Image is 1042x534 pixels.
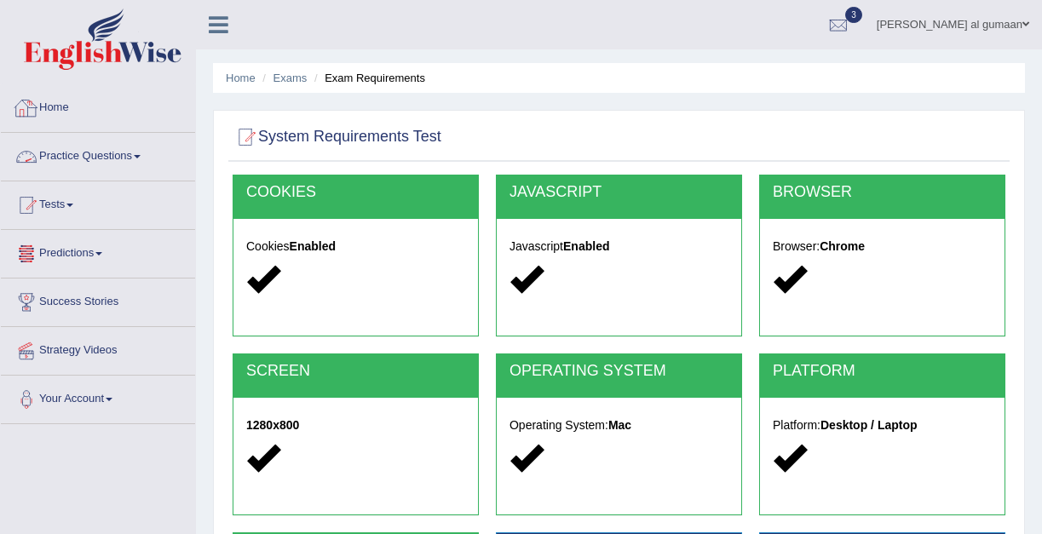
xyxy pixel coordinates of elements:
h2: System Requirements Test [233,124,441,150]
a: Success Stories [1,278,195,321]
h2: BROWSER [773,184,992,201]
a: Strategy Videos [1,327,195,370]
strong: Enabled [290,239,336,253]
strong: 1280x800 [246,418,299,432]
a: Predictions [1,230,195,273]
h2: OPERATING SYSTEM [509,363,728,380]
h2: SCREEN [246,363,465,380]
h5: Cookies [246,240,465,253]
strong: Enabled [563,239,609,253]
li: Exam Requirements [310,70,425,86]
h5: Browser: [773,240,992,253]
a: Exams [273,72,308,84]
h5: Operating System: [509,419,728,432]
h2: JAVASCRIPT [509,184,728,201]
a: Home [226,72,256,84]
span: 3 [845,7,862,23]
strong: Mac [608,418,631,432]
a: Your Account [1,376,195,418]
h2: COOKIES [246,184,465,201]
h2: PLATFORM [773,363,992,380]
h5: Javascript [509,240,728,253]
a: Practice Questions [1,133,195,175]
a: Home [1,84,195,127]
a: Tests [1,181,195,224]
strong: Chrome [820,239,865,253]
h5: Platform: [773,419,992,432]
strong: Desktop / Laptop [820,418,918,432]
